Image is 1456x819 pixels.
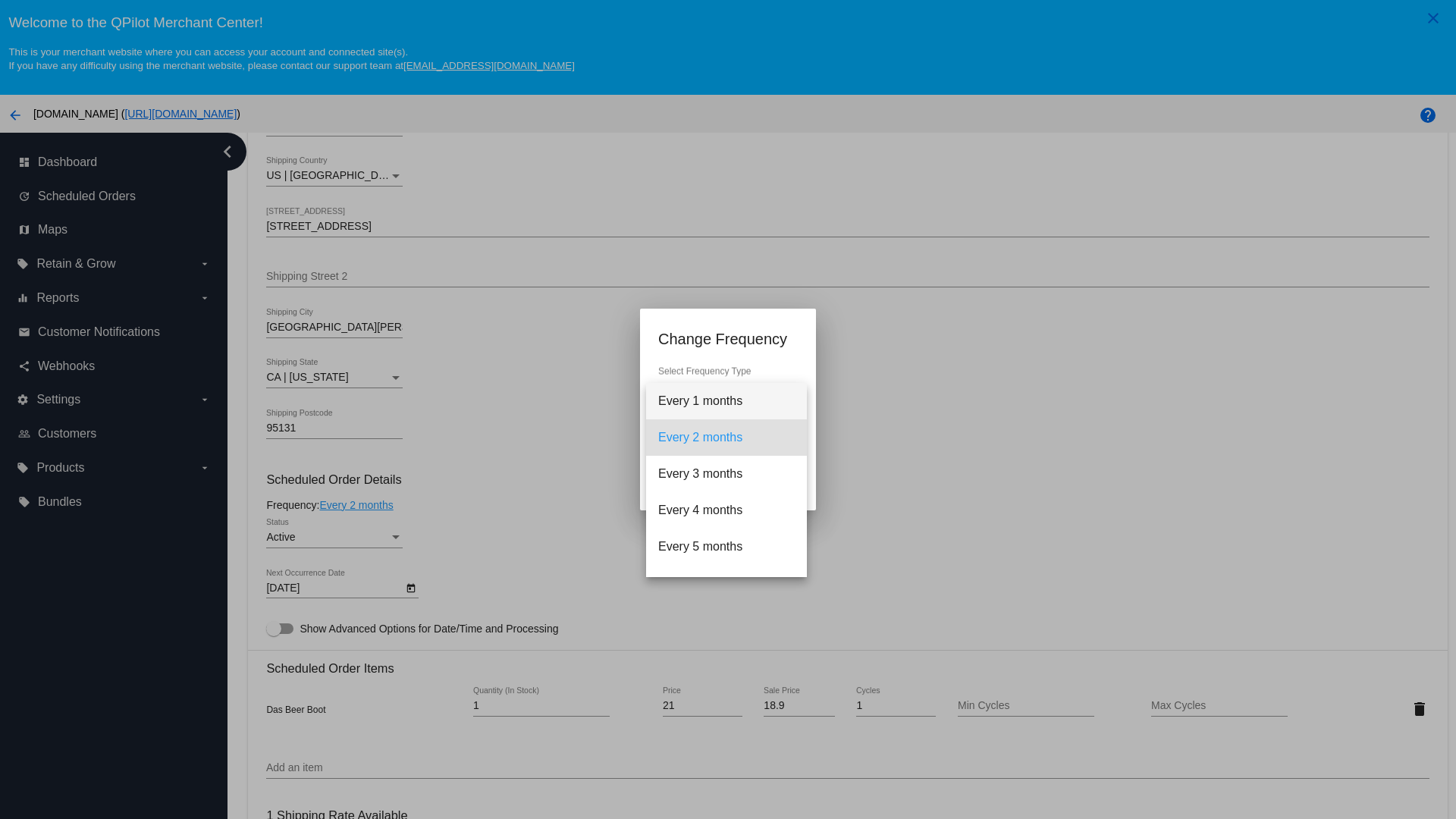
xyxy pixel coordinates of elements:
span: Every 5 months [658,529,795,565]
span: Every 2 months [658,419,795,456]
span: Every 3 months [658,456,795,492]
span: Every 6 months [658,565,795,601]
span: Every 4 months [658,492,795,529]
span: Every 1 months [658,383,795,419]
